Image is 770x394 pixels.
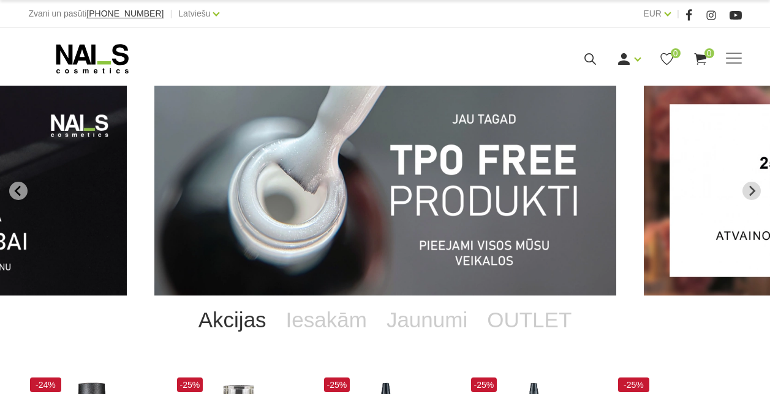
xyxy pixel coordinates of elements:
[677,6,679,21] span: |
[154,86,616,295] li: 1 of 12
[704,48,714,58] span: 0
[659,51,674,67] a: 0
[324,377,350,392] span: -25%
[276,295,377,344] a: Iesakām
[671,48,681,58] span: 0
[377,295,477,344] a: Jaunumi
[28,6,164,21] div: Zvani un pasūti
[170,6,172,21] span: |
[177,377,203,392] span: -25%
[178,6,210,21] a: Latviešu
[477,295,581,344] a: OUTLET
[471,377,497,392] span: -25%
[9,182,28,200] button: Go to last slide
[742,182,761,200] button: Next slide
[189,295,276,344] a: Akcijas
[86,9,164,18] a: [PHONE_NUMBER]
[618,377,650,392] span: -25%
[693,51,708,67] a: 0
[643,6,662,21] a: EUR
[30,377,62,392] span: -24%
